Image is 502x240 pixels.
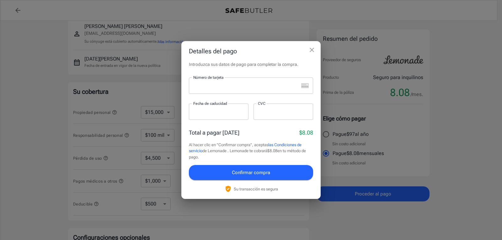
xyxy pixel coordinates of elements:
iframe: Cuadro de entrada seguro de la fecha de vencimiento [193,109,244,115]
svg: desconocido [301,83,309,88]
font: Confirmar compra [232,170,270,175]
font: $8.08 [299,129,313,136]
font: de Lemonade . Lemonade te cobrará [202,148,267,153]
iframe: Cuadro de entrada seguro del CVC [258,109,309,115]
font: CVC [258,101,265,105]
font: Detalles del pago [189,47,237,55]
button: Confirmar compra [189,165,313,180]
font: $8.08 [267,148,277,153]
font: Fecha de caducidad [193,101,227,105]
font: Su transacción es segura [234,187,278,191]
font: en tu método de pago. [189,148,306,159]
font: Al hacer clic en "Confirmar compra", aceptas [189,142,268,147]
iframe: Cuadro de entrada seguro del número de tarjeta [193,83,299,88]
font: Número de tarjeta [193,75,224,79]
button: cerca [306,44,318,56]
font: Total a pagar [DATE] [189,129,239,136]
font: Introduzca sus datos de pago para completar la compra. [189,62,298,67]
